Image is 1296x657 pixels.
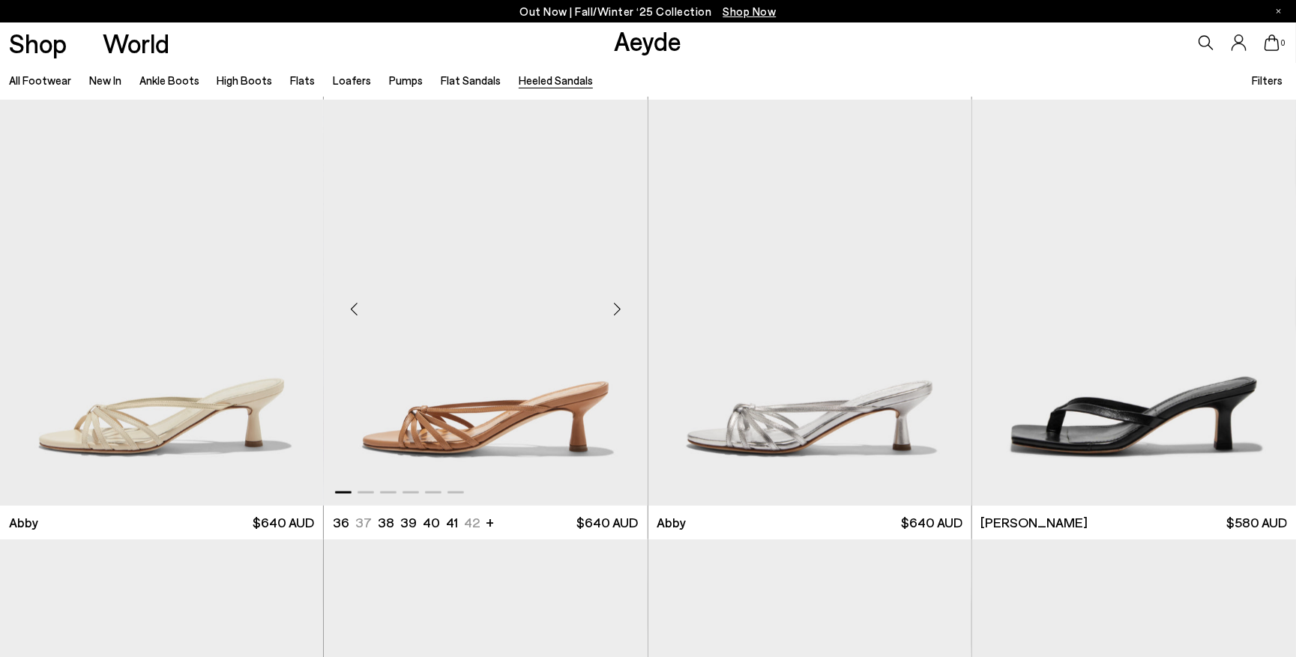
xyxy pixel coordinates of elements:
[1226,513,1287,532] span: $580 AUD
[139,73,199,87] a: Ankle Boots
[972,100,1296,506] img: Wilma Leather Thong Sandals
[648,506,971,539] a: Abby $640 AUD
[423,513,440,532] li: 40
[520,2,777,21] p: Out Now | Fall/Winter ‘25 Collection
[217,73,273,87] a: High Boots
[333,513,474,532] ul: variant
[331,286,376,331] div: Previous slide
[253,513,314,532] span: $640 AUD
[1252,73,1283,87] span: Filters
[400,513,417,532] li: 39
[9,30,67,56] a: Shop
[290,73,315,87] a: Flats
[324,100,648,506] img: Abby Leather Mules
[981,513,1088,532] span: [PERSON_NAME]
[901,513,962,532] span: $640 AUD
[595,286,640,331] div: Next slide
[333,513,349,532] li: 36
[9,73,71,87] a: All Footwear
[378,513,394,532] li: 38
[577,513,639,532] span: $640 AUD
[389,73,423,87] a: Pumps
[333,73,371,87] a: Loafers
[1265,34,1280,51] a: 0
[1280,39,1287,47] span: 0
[324,506,647,539] a: 36 37 38 39 40 41 42 + $640 AUD
[324,100,648,506] div: 1 / 6
[723,4,777,18] span: Navigate to /collections/new-in
[103,30,169,56] a: World
[441,73,501,87] a: Flat Sandals
[486,512,494,532] li: +
[9,513,38,532] span: Abby
[519,73,593,87] a: Heeled Sandals
[648,100,971,506] img: Abby Leather Mules
[89,73,121,87] a: New In
[446,513,458,532] li: 41
[324,100,647,506] a: Next slide Previous slide
[614,25,681,56] a: Aeyde
[657,513,686,532] span: Abby
[972,506,1296,539] a: [PERSON_NAME] $580 AUD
